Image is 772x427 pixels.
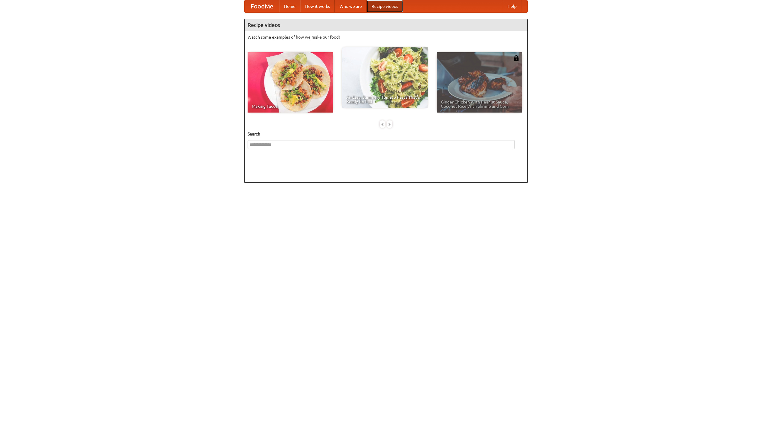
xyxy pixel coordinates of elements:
img: 483408.png [513,55,519,61]
span: An Easy, Summery Tomato Pasta That's Ready for Fall [346,95,423,104]
a: Help [503,0,521,12]
a: Home [279,0,300,12]
a: Making Tacos [248,52,333,113]
a: How it works [300,0,335,12]
h5: Search [248,131,524,137]
a: Who we are [335,0,367,12]
h4: Recipe videos [245,19,527,31]
a: FoodMe [245,0,279,12]
div: « [380,120,385,128]
div: » [387,120,392,128]
p: Watch some examples of how we make our food! [248,34,524,40]
a: An Easy, Summery Tomato Pasta That's Ready for Fall [342,47,428,108]
a: Recipe videos [367,0,403,12]
span: Making Tacos [252,104,329,108]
